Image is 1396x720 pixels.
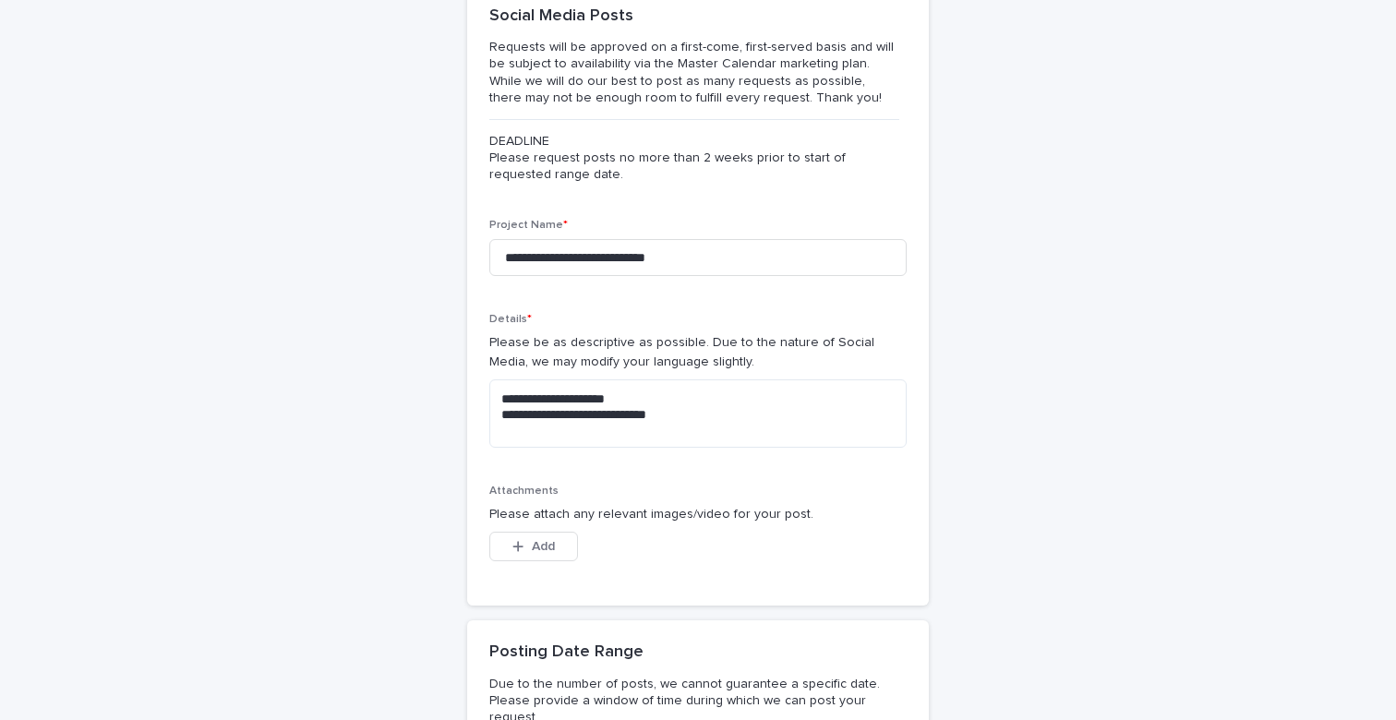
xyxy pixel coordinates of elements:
[489,39,899,106] p: Requests will be approved on a first-come, first-served basis and will be subject to availability...
[489,6,633,27] h2: Social Media Posts
[489,486,559,497] span: Attachments
[489,220,568,231] span: Project Name
[489,333,907,372] p: Please be as descriptive as possible. Due to the nature of Social Media, we may modify your langu...
[489,532,578,561] button: Add
[489,642,644,663] h2: Posting Date Range
[489,505,907,524] p: Please attach any relevant images/video for your post.
[489,314,532,325] span: Details
[532,540,555,553] span: Add
[489,133,899,184] p: DEADLINE Please request posts no more than 2 weeks prior to start of requested range date.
